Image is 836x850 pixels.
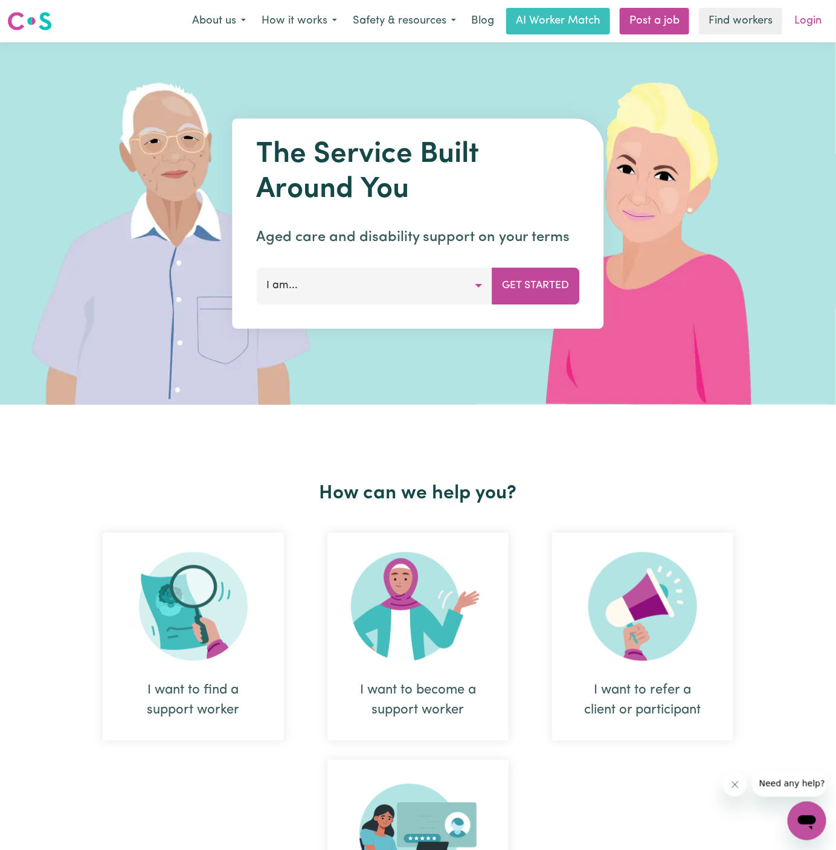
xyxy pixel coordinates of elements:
[351,552,485,661] img: Become Worker
[345,8,464,34] button: Safety & resources
[7,10,52,32] img: Careseekers logo
[327,533,509,741] div: I want to become a support worker
[257,227,580,248] p: Aged care and disability support on your terms
[787,8,829,34] a: Login
[254,8,345,34] button: How it works
[620,8,689,34] a: Post a job
[81,482,755,505] h2: How can we help you?
[464,8,501,34] a: Blog
[492,268,580,304] button: Get Started
[257,138,580,207] h1: The Service Built Around You
[139,552,248,661] img: Search
[103,533,284,741] div: I want to find a support worker
[752,770,826,797] iframe: Message from company
[552,533,733,741] div: I want to refer a client or participant
[723,773,747,797] iframe: Close message
[788,802,826,840] iframe: Button to launch messaging window
[699,8,782,34] a: Find workers
[257,268,493,304] button: I am...
[132,680,255,720] div: I want to find a support worker
[356,680,480,720] div: I want to become a support worker
[581,680,704,720] div: I want to refer a client or participant
[7,7,52,35] a: Careseekers logo
[588,552,697,661] img: Refer
[506,8,610,34] a: AI Worker Match
[184,8,254,34] button: About us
